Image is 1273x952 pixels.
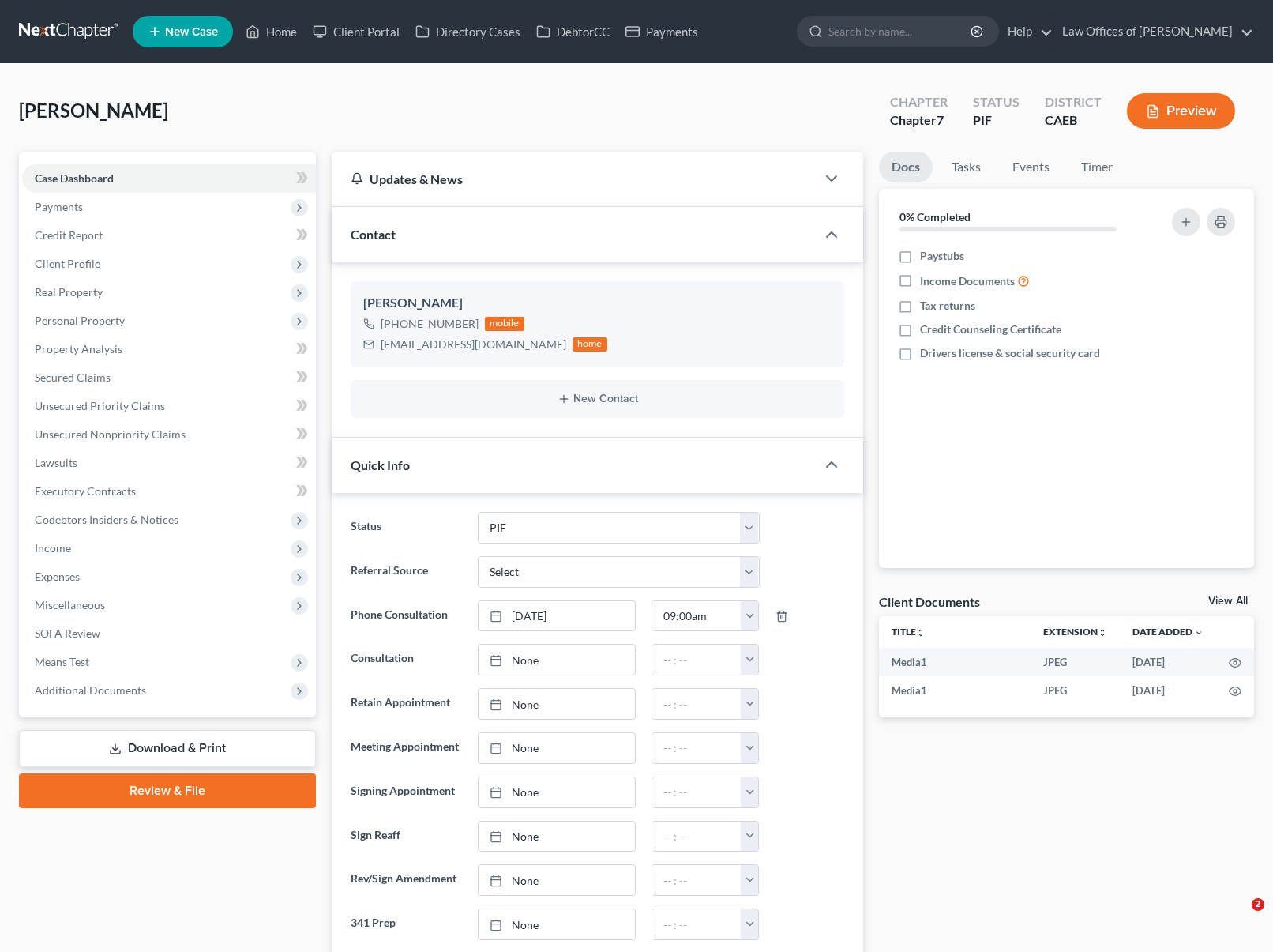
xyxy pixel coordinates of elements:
label: Consultation [343,644,470,675]
a: None [479,645,634,675]
a: Client Portal [305,17,407,46]
a: Law Offices of [PERSON_NAME] [1054,17,1253,46]
input: -- : -- [652,865,742,895]
div: Chapter [890,93,948,111]
a: None [479,689,634,719]
a: DebtorCC [528,17,618,46]
input: -- : -- [652,822,742,852]
input: -- : -- [652,601,742,631]
a: Property Analysis [22,335,316,363]
label: Rev/Sign Amendment [343,864,470,896]
a: Help [1000,17,1053,46]
span: 2 [1252,898,1264,911]
div: PIF [973,111,1020,130]
div: Updates & News [351,171,797,187]
iframe: Intercom live chat [1219,898,1257,936]
td: [DATE] [1120,676,1216,705]
span: Income Documents [920,273,1015,289]
span: Personal Property [35,314,125,327]
input: -- : -- [652,645,742,675]
input: -- : -- [652,909,742,939]
span: Credit Counseling Certificate [920,322,1061,337]
a: None [479,822,634,852]
span: New Case [165,26,218,38]
div: home [573,337,607,352]
a: Titleunfold_more [892,626,926,638]
a: Timer [1068,152,1125,182]
label: 341 Prep [343,909,470,940]
span: Expenses [35,570,80,583]
span: Property Analysis [35,342,122,356]
input: -- : -- [652,689,742,719]
div: Status [973,93,1020,111]
a: Home [238,17,305,46]
a: Executory Contracts [22,477,316,506]
span: Codebtors Insiders & Notices [35,513,178,526]
span: Unsecured Priority Claims [35,399,165,412]
input: Search by name... [828,17,973,46]
span: Payments [35,200,83,213]
i: unfold_more [1098,628,1107,638]
input: -- : -- [652,733,742,763]
button: New Contact [363,393,832,405]
td: [DATE] [1120,648,1216,676]
a: Unsecured Priority Claims [22,392,316,420]
td: JPEG [1031,676,1120,705]
div: [PERSON_NAME] [363,294,832,313]
a: Download & Print [19,730,316,767]
a: None [479,865,634,895]
a: Case Dashboard [22,164,316,193]
a: [DATE] [479,601,634,631]
span: Additional Documents [35,683,146,697]
a: None [479,909,634,939]
span: Unsecured Nonpriority Claims [35,427,186,441]
a: Date Added expand_more [1132,626,1204,638]
a: Unsecured Nonpriority Claims [22,420,316,449]
a: Tasks [939,152,993,182]
div: CAEB [1045,111,1102,130]
td: Media1 [879,676,1031,705]
span: Executory Contracts [35,484,136,498]
span: Real Property [35,285,103,299]
td: JPEG [1031,648,1120,676]
span: Means Test [35,655,89,668]
label: Retain Appointment [343,688,470,720]
span: Secured Claims [35,371,111,384]
label: Status [343,512,470,544]
label: Referral Source [343,556,470,588]
button: Preview [1127,93,1235,129]
td: Media1 [879,648,1031,676]
a: SOFA Review [22,619,316,648]
span: Income [35,541,71,555]
a: Lawsuits [22,449,316,477]
label: Meeting Appointment [343,732,470,764]
div: Chapter [890,111,948,130]
span: Lawsuits [35,456,77,469]
span: Paystubs [920,248,964,264]
div: [EMAIL_ADDRESS][DOMAIN_NAME] [381,337,566,352]
a: Payments [618,17,706,46]
span: SOFA Review [35,627,100,640]
span: Credit Report [35,228,103,242]
label: Signing Appointment [343,777,470,808]
input: -- : -- [652,777,742,807]
div: Client Documents [879,593,980,610]
a: Review & File [19,773,316,808]
a: Extensionunfold_more [1043,626,1107,638]
span: Miscellaneous [35,598,105,611]
a: Events [1000,152,1062,182]
span: Drivers license & social security card [920,345,1100,361]
div: mobile [485,317,524,331]
strong: 0% Completed [899,210,971,224]
span: Client Profile [35,257,100,270]
label: Phone Consultation [343,600,470,632]
a: None [479,733,634,763]
span: Quick Info [351,457,410,472]
span: Contact [351,227,396,242]
a: Credit Report [22,221,316,250]
span: [PERSON_NAME] [19,99,168,122]
i: expand_more [1194,628,1204,638]
div: District [1045,93,1102,111]
a: Secured Claims [22,363,316,392]
a: View All [1208,596,1248,607]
